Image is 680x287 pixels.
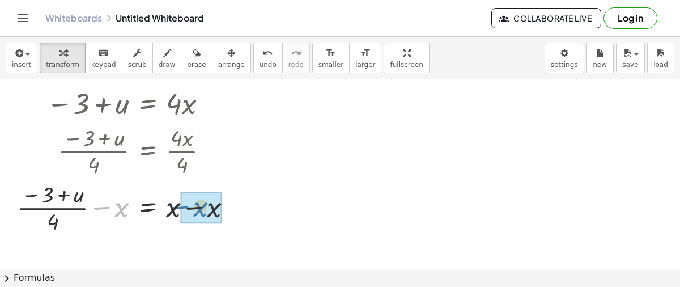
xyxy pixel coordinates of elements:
span: insert [12,61,31,69]
button: fullscreen [384,43,429,73]
span: keypad [91,61,116,69]
span: settings [551,61,578,69]
button: keyboardkeypad [85,43,122,73]
span: draw [159,61,176,69]
button: erase [181,43,212,73]
button: load [647,43,674,73]
span: larger [355,61,375,69]
span: erase [187,61,206,69]
i: format_size [325,47,336,60]
a: Whiteboards [45,12,102,24]
button: draw [152,43,182,73]
i: keyboard [98,47,109,60]
button: insert [6,43,37,73]
button: Collaborate Live [491,8,601,28]
button: Toggle navigation [14,9,32,27]
button: new [586,43,614,73]
span: Collaborate Live [501,13,592,23]
button: format_sizesmaller [312,43,350,73]
button: undoundo [253,43,283,73]
button: Log in [603,7,657,29]
span: load [653,61,668,69]
span: smaller [318,61,343,69]
span: new [593,61,607,69]
span: arrange [218,61,245,69]
button: format_sizelarger [349,43,381,73]
button: settings [545,43,584,73]
span: redo [288,61,304,69]
i: undo [262,47,273,60]
i: redo [291,47,301,60]
button: arrange [212,43,251,73]
span: save [622,61,638,69]
span: transform [46,61,79,69]
span: fullscreen [390,61,423,69]
button: redoredo [282,43,310,73]
button: save [616,43,645,73]
span: scrub [128,61,147,69]
i: format_size [360,47,371,60]
span: undo [260,61,277,69]
button: transform [40,43,86,73]
button: scrub [122,43,153,73]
